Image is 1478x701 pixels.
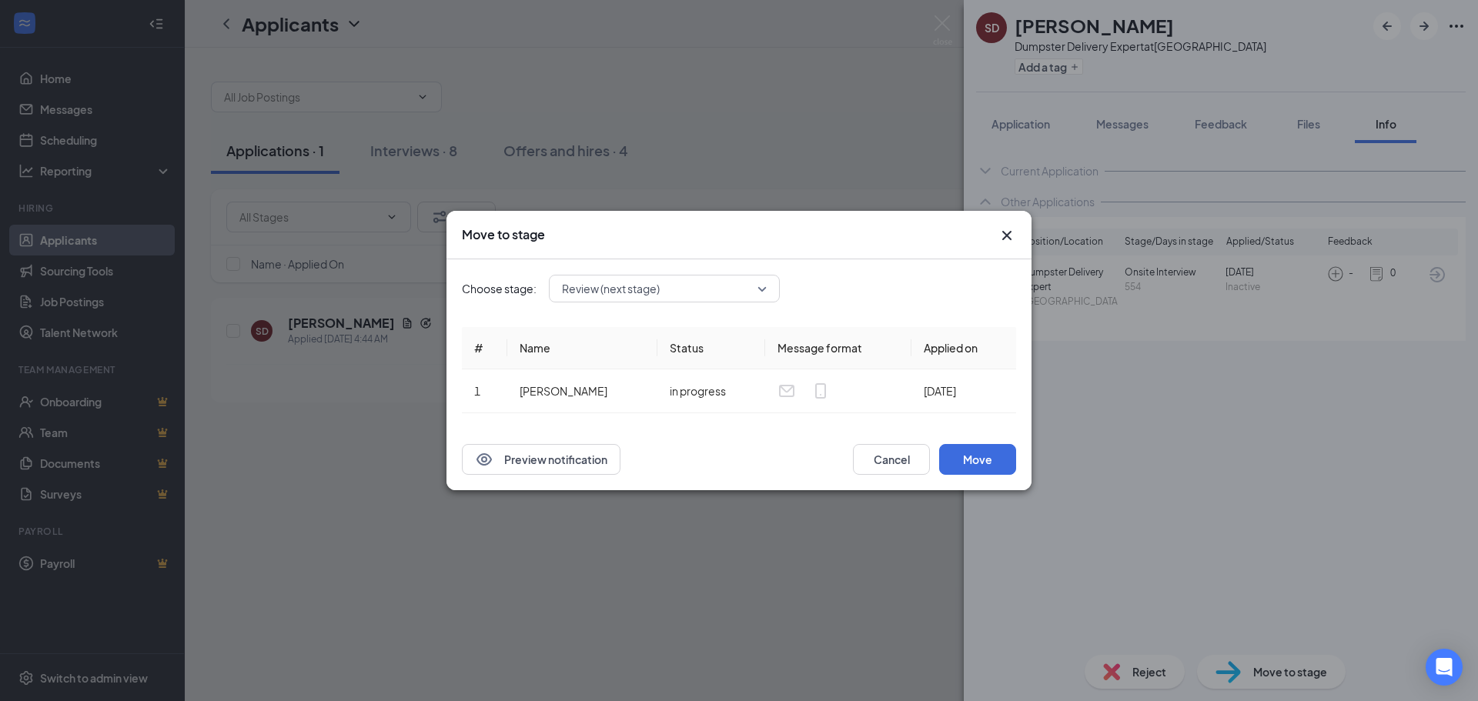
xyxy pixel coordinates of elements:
[657,369,765,413] td: in progress
[765,327,911,369] th: Message format
[562,277,660,300] span: Review (next stage)
[911,369,1016,413] td: [DATE]
[998,226,1016,245] svg: Cross
[462,280,537,297] span: Choose stage:
[911,327,1016,369] th: Applied on
[811,382,830,400] svg: MobileSms
[853,444,930,475] button: Cancel
[462,226,545,243] h3: Move to stage
[507,327,657,369] th: Name
[462,327,507,369] th: #
[474,384,480,398] span: 1
[777,382,796,400] svg: Email
[462,444,620,475] button: EyePreview notification
[507,369,657,413] td: [PERSON_NAME]
[998,226,1016,245] button: Close
[939,444,1016,475] button: Move
[475,450,493,469] svg: Eye
[657,327,765,369] th: Status
[1426,649,1463,686] div: Open Intercom Messenger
